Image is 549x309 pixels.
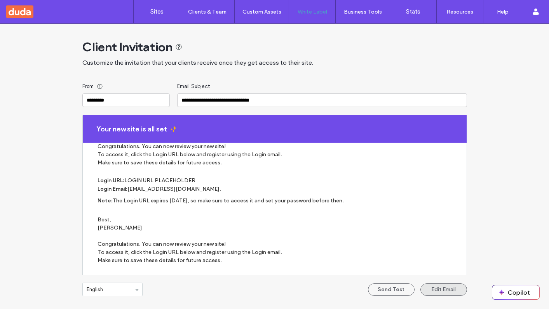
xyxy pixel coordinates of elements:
label: Your new site is all set [96,125,167,133]
label: Help [497,9,509,15]
label: Custom Assets [242,9,281,15]
label: Clients & Team [188,9,227,15]
div: English [82,283,143,296]
label: Congratulations. You can now review your new site! To access it, click the Login URL below and re... [98,142,459,167]
label: Business Tools [344,9,382,15]
label: Note: [98,197,113,204]
label: Login URL: [98,177,124,184]
label: The Login URL expires [DATE], so make sure to access it and set your password before then. [113,197,344,204]
label: Resources [446,9,473,15]
button: Send Test [368,283,415,296]
span: Email Subject [177,83,211,90]
label: Best, [PERSON_NAME] Congratulations. You can now review your new site! To access it, click the Lo... [98,205,459,275]
label: [EMAIL_ADDRESS][DOMAIN_NAME]. [127,186,221,192]
span: Client Invitation [82,39,173,55]
label: LOGIN URL PLACEHOLDER [124,177,195,184]
label: Sites [150,8,164,15]
label: Stats [406,8,420,15]
button: Copilot [492,285,539,299]
label: White Label [298,9,327,15]
span: Customize the invitation that your clients receive once they get access to their site. [82,59,313,67]
span: From [82,83,94,90]
span: Help [18,5,34,12]
label: Login Email: [98,186,127,192]
button: Edit Email [420,283,467,296]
